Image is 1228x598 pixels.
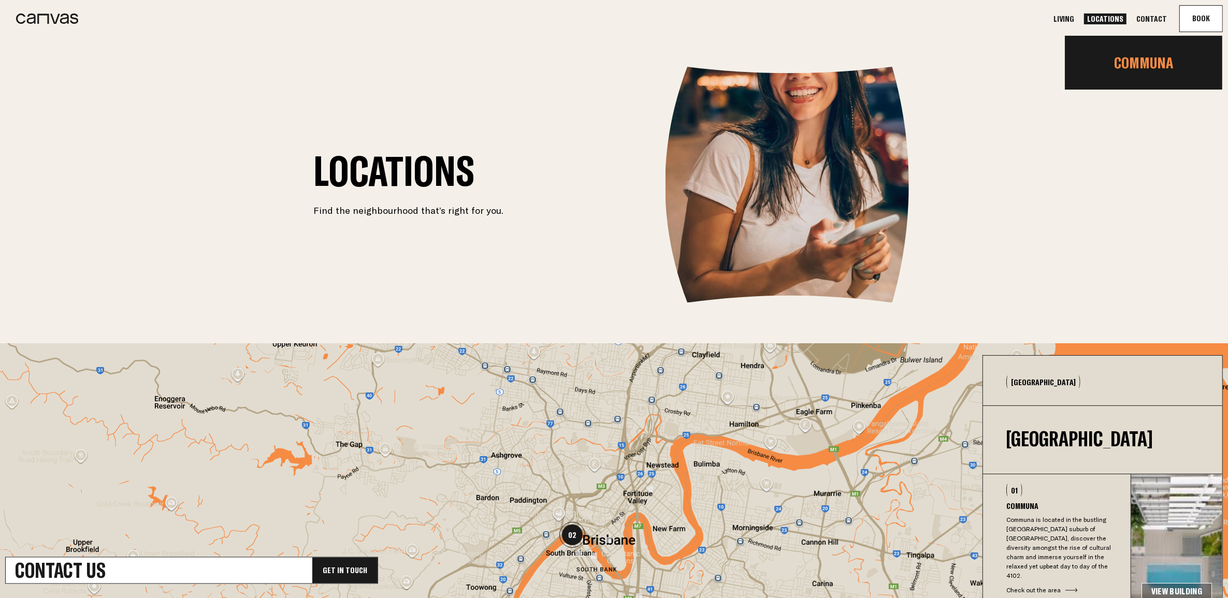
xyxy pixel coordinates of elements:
[1133,13,1170,24] a: Contact
[555,518,589,552] div: 02
[1065,45,1222,80] a: Communa
[1006,484,1022,497] div: 01
[1050,13,1077,24] a: Living
[1006,502,1117,510] h3: Communa
[314,205,504,217] p: Find the neighbourhood that’s right for you.
[1180,6,1222,32] button: BookCommuna
[1006,586,1117,595] div: Check out the area
[312,558,378,584] div: Get In Touch
[314,153,504,189] h1: Locations
[1084,13,1126,24] a: Locations
[1006,375,1080,388] button: [GEOGRAPHIC_DATA]
[1006,515,1117,580] p: Communa is located in the bustling [GEOGRAPHIC_DATA] suburb of [GEOGRAPHIC_DATA], discover the di...
[5,557,378,584] a: Contact UsGet In Touch
[666,67,915,302] img: Canvas_living_locations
